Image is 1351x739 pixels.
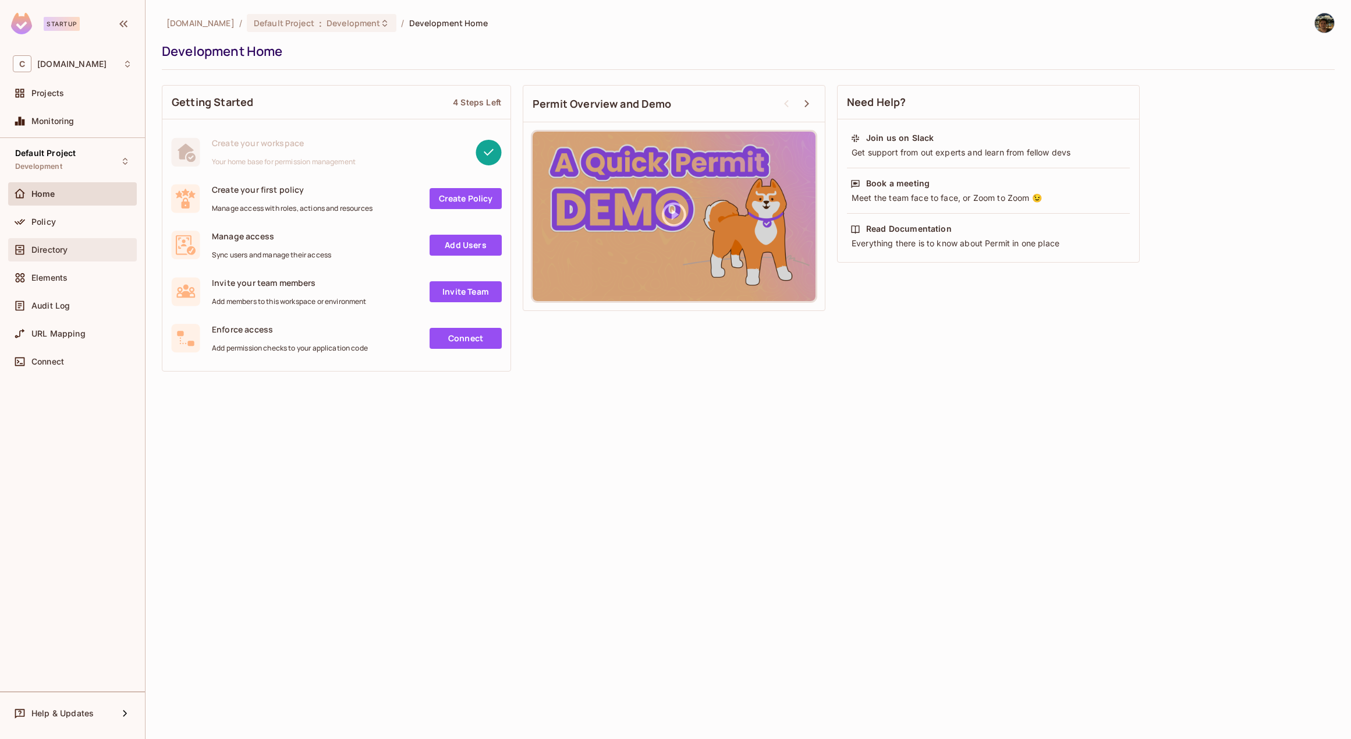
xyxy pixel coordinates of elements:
[850,192,1126,204] div: Meet the team face to face, or Zoom to Zoom 😉
[866,223,952,235] div: Read Documentation
[31,329,86,338] span: URL Mapping
[31,189,55,199] span: Home
[430,328,502,349] a: Connect
[430,281,502,302] a: Invite Team
[254,17,314,29] span: Default Project
[850,238,1126,249] div: Everything there is to know about Permit in one place
[453,97,501,108] div: 4 Steps Left
[11,13,32,34] img: SReyMgAAAABJRU5ErkJggg==
[212,324,368,335] span: Enforce access
[430,235,502,256] a: Add Users
[409,17,488,29] span: Development Home
[172,95,253,109] span: Getting Started
[866,178,930,189] div: Book a meeting
[31,301,70,310] span: Audit Log
[1315,13,1334,33] img: Brian Roytman
[850,147,1126,158] div: Get support from out experts and learn from fellow devs
[31,357,64,366] span: Connect
[31,709,94,718] span: Help & Updates
[44,17,80,31] div: Startup
[866,132,934,144] div: Join us on Slack
[31,116,75,126] span: Monitoring
[31,245,68,254] span: Directory
[15,162,62,171] span: Development
[212,231,331,242] span: Manage access
[430,188,502,209] a: Create Policy
[212,297,367,306] span: Add members to this workspace or environment
[318,19,322,28] span: :
[212,344,368,353] span: Add permission checks to your application code
[212,137,356,148] span: Create your workspace
[212,250,331,260] span: Sync users and manage their access
[31,217,56,227] span: Policy
[212,184,373,195] span: Create your first policy
[212,277,367,288] span: Invite your team members
[847,95,906,109] span: Need Help?
[31,89,64,98] span: Projects
[533,97,672,111] span: Permit Overview and Demo
[37,59,107,69] span: Workspace: chalkboard.io
[401,17,404,29] li: /
[212,157,356,167] span: Your home base for permission management
[31,273,68,282] span: Elements
[239,17,242,29] li: /
[15,148,76,158] span: Default Project
[166,17,235,29] span: the active workspace
[327,17,380,29] span: Development
[212,204,373,213] span: Manage access with roles, actions and resources
[13,55,31,72] span: C
[162,43,1329,60] div: Development Home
